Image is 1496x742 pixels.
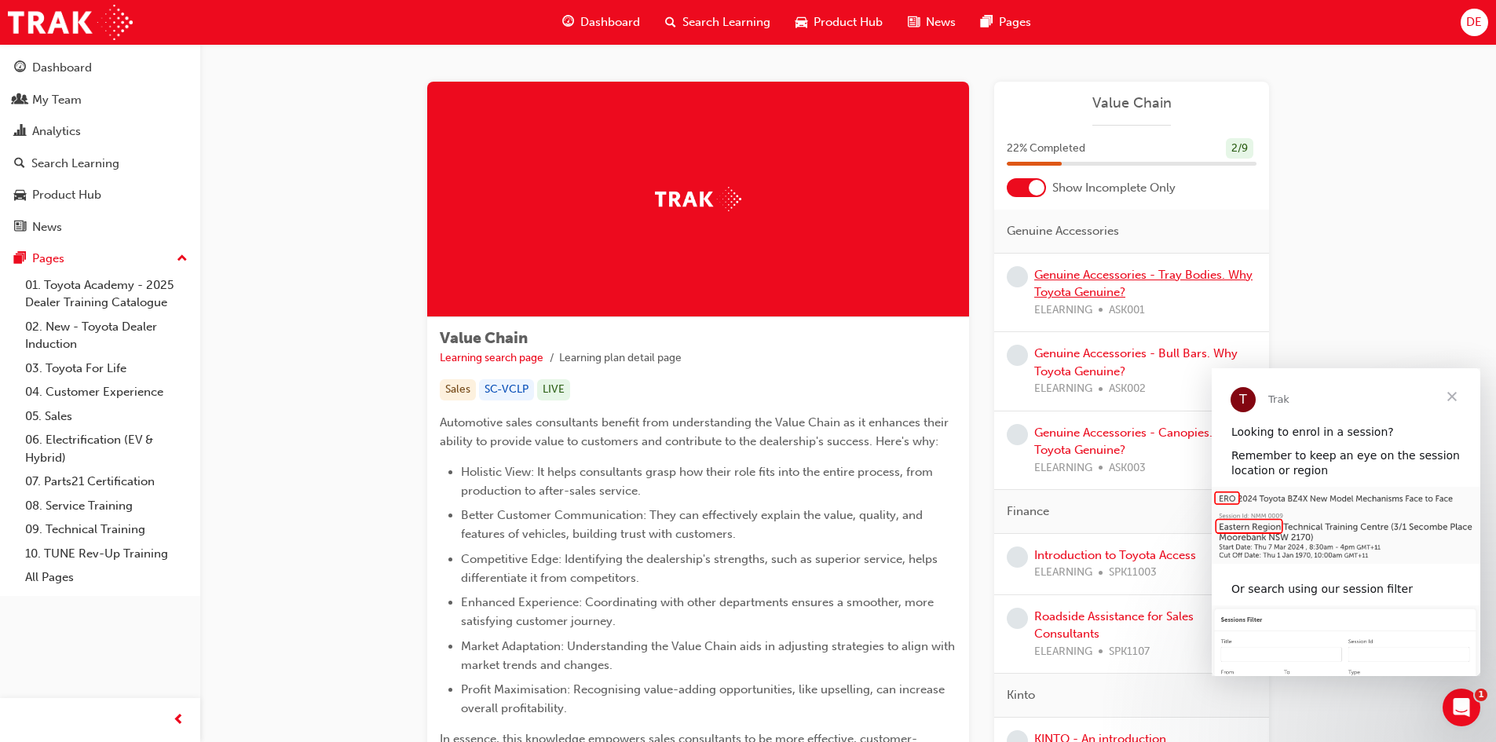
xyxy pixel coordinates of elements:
span: ASK001 [1109,302,1145,320]
a: Roadside Assistance for Sales Consultants [1034,609,1194,641]
div: My Team [32,91,82,109]
span: SPK11003 [1109,564,1157,582]
span: Kinto [1007,686,1035,704]
span: guage-icon [562,13,574,32]
a: 05. Sales [19,404,194,429]
span: Search Learning [682,13,770,31]
a: search-iconSearch Learning [653,6,783,38]
span: learningRecordVerb_NONE-icon [1007,424,1028,445]
button: DashboardMy TeamAnalyticsSearch LearningProduct HubNews [6,50,194,244]
span: up-icon [177,249,188,269]
a: 01. Toyota Academy - 2025 Dealer Training Catalogue [19,273,194,315]
span: pages-icon [14,252,26,266]
span: Value Chain [440,329,528,347]
span: News [926,13,956,31]
span: search-icon [14,157,25,171]
span: chart-icon [14,125,26,139]
a: All Pages [19,565,194,590]
span: news-icon [14,221,26,235]
span: car-icon [14,188,26,203]
iframe: Intercom live chat message [1212,368,1480,676]
a: 09. Technical Training [19,517,194,542]
span: car-icon [796,13,807,32]
a: 10. TUNE Rev-Up Training [19,542,194,566]
span: search-icon [665,13,676,32]
a: Value Chain [1007,94,1256,112]
span: ASK003 [1109,459,1146,477]
span: ASK002 [1109,380,1146,398]
span: Holistic View: It helps consultants grasp how their role fits into the entire process, from produ... [461,465,936,498]
a: Dashboard [6,53,194,82]
a: 07. Parts21 Certification [19,470,194,494]
iframe: Intercom live chat [1443,689,1480,726]
div: 2 / 9 [1226,138,1253,159]
div: Pages [32,250,64,268]
span: Show Incomplete Only [1052,179,1176,197]
span: learningRecordVerb_NONE-icon [1007,266,1028,287]
img: Trak [655,187,741,211]
a: pages-iconPages [968,6,1044,38]
span: Dashboard [580,13,640,31]
div: Dashboard [32,59,92,77]
div: News [32,218,62,236]
div: Analytics [32,122,81,141]
button: DE [1461,9,1488,36]
span: Competitive Edge: Identifying the dealership's strengths, such as superior service, helps differe... [461,552,941,585]
span: Market Adaptation: Understanding the Value Chain aids in adjusting strategies to align with marke... [461,639,958,672]
img: Trak [8,5,133,40]
a: car-iconProduct Hub [783,6,895,38]
div: Sales [440,379,476,400]
div: LIVE [537,379,570,400]
a: Product Hub [6,181,194,210]
span: ELEARNING [1034,643,1092,661]
a: Genuine Accessories - Bull Bars. Why Toyota Genuine? [1034,346,1238,378]
span: people-icon [14,93,26,108]
span: Enhanced Experience: Coordinating with other departments ensures a smoother, more satisfying cust... [461,595,937,628]
a: News [6,213,194,242]
span: Profit Maximisation: Recognising value-adding opportunities, like upselling, can increase overall... [461,682,948,715]
a: My Team [6,86,194,115]
button: Pages [6,244,194,273]
span: SPK1107 [1109,643,1150,661]
a: 06. Electrification (EV & Hybrid) [19,428,194,470]
a: Analytics [6,117,194,146]
span: news-icon [908,13,920,32]
span: ELEARNING [1034,302,1092,320]
span: Automotive sales consultants benefit from understanding the Value Chain as it enhances their abil... [440,415,952,448]
li: Learning plan detail page [559,349,682,367]
span: guage-icon [14,61,26,75]
span: Better Customer Communication: They can effectively explain the value, quality, and features of v... [461,508,926,541]
span: learningRecordVerb_NONE-icon [1007,608,1028,629]
a: Search Learning [6,149,194,178]
span: ELEARNING [1034,380,1092,398]
span: DE [1466,13,1482,31]
a: Introduction to Toyota Access [1034,548,1196,562]
span: ELEARNING [1034,564,1092,582]
span: Product Hub [814,13,883,31]
a: news-iconNews [895,6,968,38]
a: Learning search page [440,351,543,364]
span: Finance [1007,503,1049,521]
a: 04. Customer Experience [19,380,194,404]
a: Genuine Accessories - Canopies. Why Toyota Genuine? [1034,426,1240,458]
div: Product Hub [32,186,101,204]
a: guage-iconDashboard [550,6,653,38]
a: Genuine Accessories - Tray Bodies. Why Toyota Genuine? [1034,268,1253,300]
span: 1 [1475,689,1487,701]
span: ELEARNING [1034,459,1092,477]
span: pages-icon [981,13,993,32]
div: Search Learning [31,155,119,173]
span: Genuine Accessories [1007,222,1119,240]
span: learningRecordVerb_NONE-icon [1007,546,1028,568]
span: learningRecordVerb_NONE-icon [1007,345,1028,366]
a: 08. Service Training [19,494,194,518]
a: 02. New - Toyota Dealer Induction [19,315,194,356]
a: 03. Toyota For Life [19,356,194,381]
